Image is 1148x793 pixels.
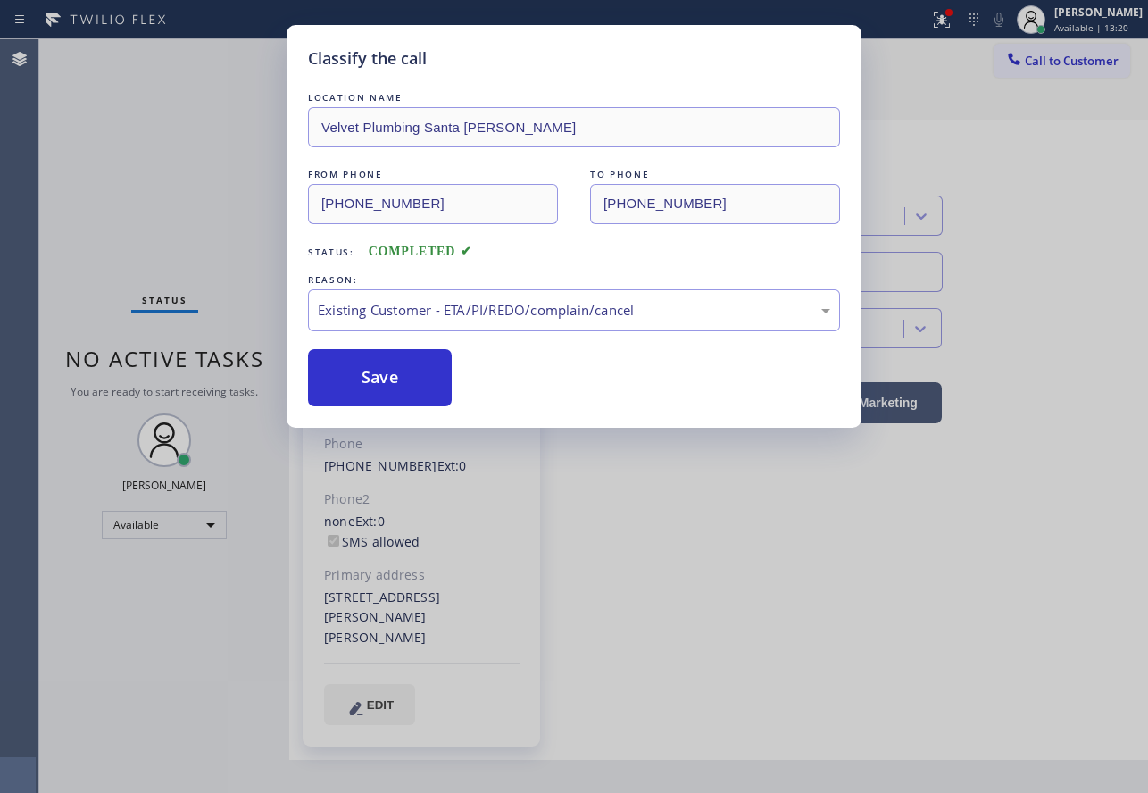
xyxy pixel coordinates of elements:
[308,46,427,71] h5: Classify the call
[308,246,354,258] span: Status:
[308,349,452,406] button: Save
[308,184,558,224] input: From phone
[590,165,840,184] div: TO PHONE
[308,165,558,184] div: FROM PHONE
[590,184,840,224] input: To phone
[308,88,840,107] div: LOCATION NAME
[308,271,840,289] div: REASON:
[369,245,472,258] span: COMPLETED
[318,300,830,321] div: Existing Customer - ETA/PI/REDO/complain/cancel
